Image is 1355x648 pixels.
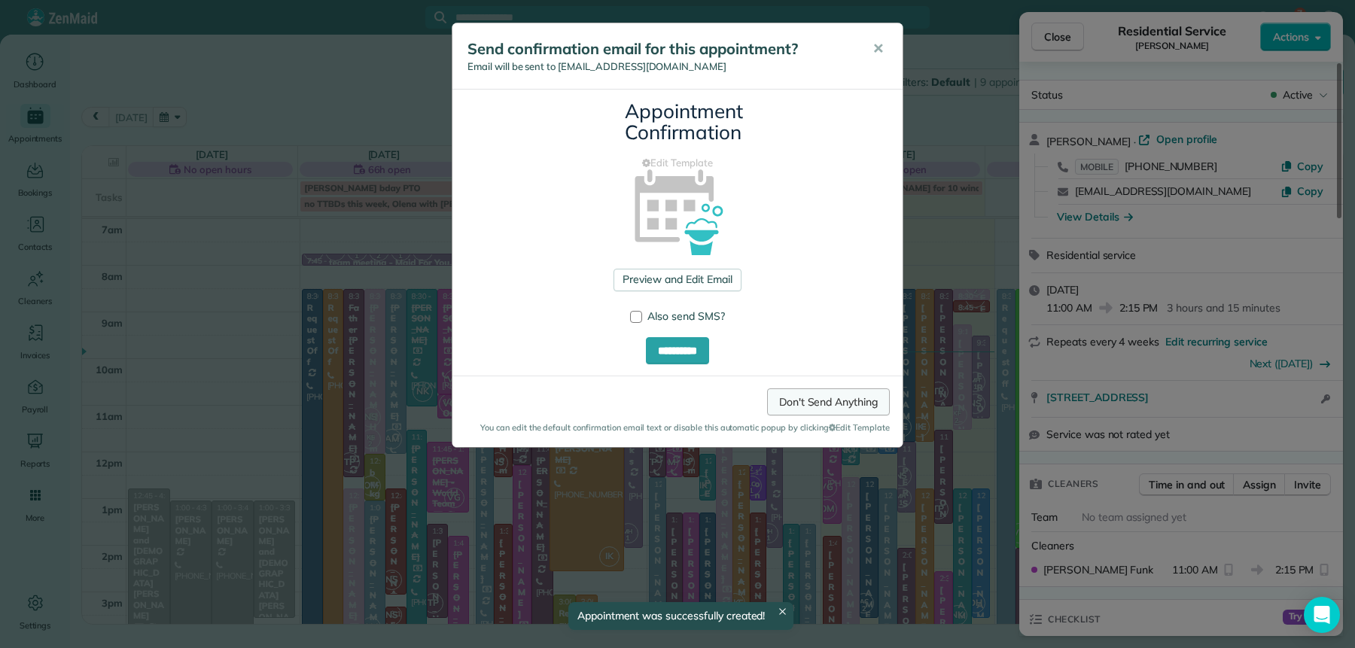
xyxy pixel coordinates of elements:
[611,143,745,278] img: appointment_confirmation_icon-141e34405f88b12ade42628e8c248340957700ab75a12ae832a8710e9b578dc5.png
[467,38,851,59] h5: Send confirmation email for this appointment?
[465,421,890,434] small: You can edit the default confirmation email text or disable this automatic popup by clicking Edit...
[647,309,725,323] span: Also send SMS?
[872,40,884,57] span: ✕
[614,269,741,291] a: Preview and Edit Email
[464,156,891,171] a: Edit Template
[467,60,726,72] span: Email will be sent to [EMAIL_ADDRESS][DOMAIN_NAME]
[625,101,730,144] h3: Appointment Confirmation
[1304,597,1340,633] div: Open Intercom Messenger
[767,388,890,415] a: Don't Send Anything
[568,602,794,630] div: Appointment was successfully created!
